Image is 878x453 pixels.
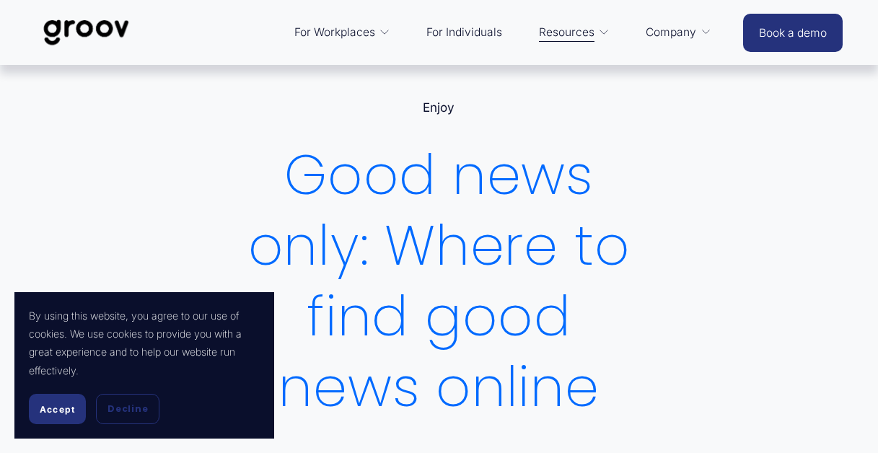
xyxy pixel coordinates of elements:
button: Decline [96,394,159,424]
a: folder dropdown [532,15,617,50]
a: Book a demo [743,14,843,52]
span: Company [646,22,696,43]
span: For Workplaces [294,22,375,43]
a: folder dropdown [638,15,719,50]
p: By using this website, you agree to our use of cookies. We use cookies to provide you with a grea... [29,307,260,379]
span: Accept [40,404,75,415]
button: Accept [29,394,86,424]
span: Decline [107,403,148,415]
h1: Good news only: Where to find good news online [237,140,641,423]
section: Cookie banner [14,292,274,439]
img: Groov | Workplace Science Platform | Unlock Performance | Drive Results [35,9,137,56]
span: Resources [539,22,594,43]
a: For Individuals [419,15,509,50]
a: folder dropdown [287,15,398,50]
a: Enjoy [423,100,455,115]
